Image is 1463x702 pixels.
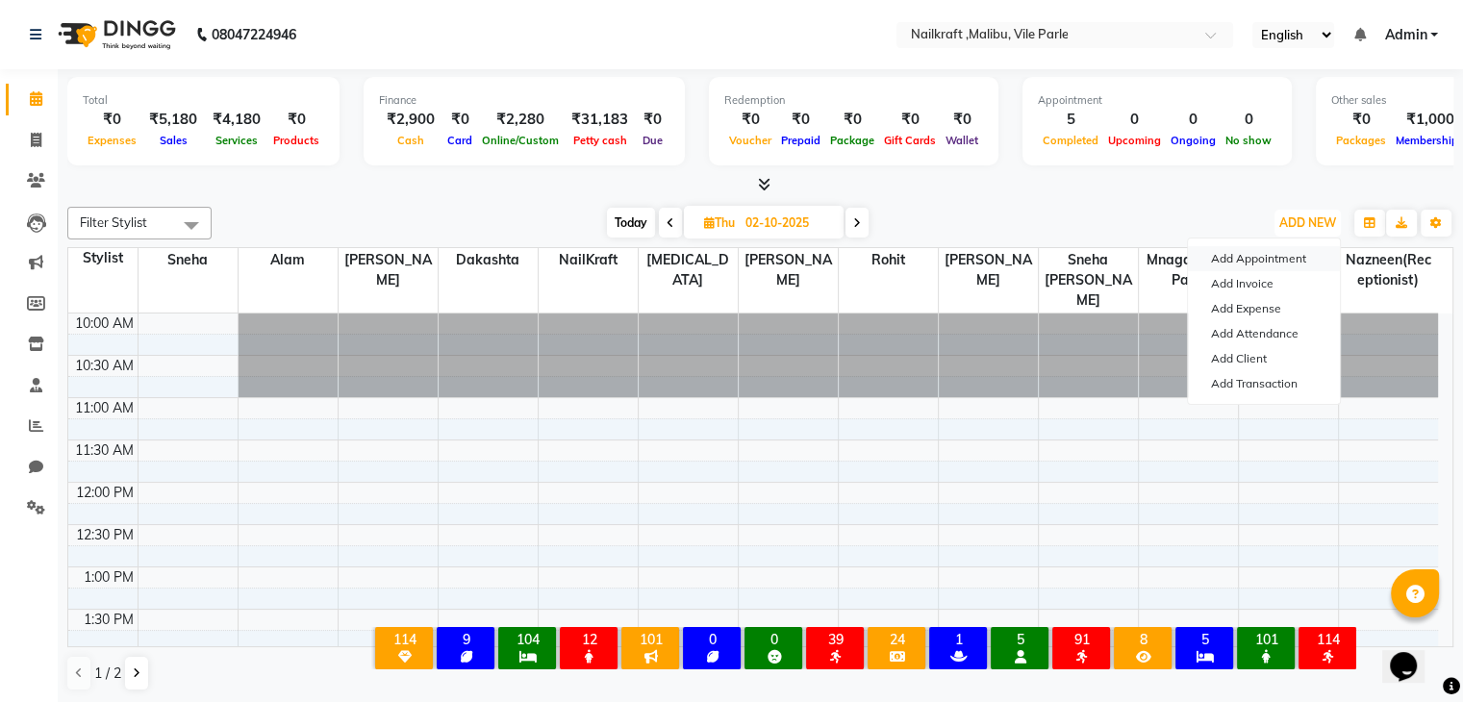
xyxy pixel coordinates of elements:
div: 11:30 AM [71,440,138,461]
div: 10:00 AM [71,313,138,334]
a: Add Client [1188,346,1340,371]
iframe: chat widget [1382,625,1444,683]
span: Admin [1384,25,1426,45]
div: 1:30 PM [80,610,138,630]
div: 8 [1118,631,1168,648]
div: 24 [871,631,921,648]
div: 0 [1221,109,1276,131]
div: ₹0 [442,109,477,131]
span: [PERSON_NAME] [339,248,438,292]
div: ₹2,900 [379,109,442,131]
span: sneha [139,248,238,272]
span: Alam [239,248,338,272]
div: ₹0 [941,109,983,131]
div: Redemption [724,92,983,109]
div: ₹31,183 [564,109,636,131]
span: [PERSON_NAME] [939,248,1038,292]
div: ₹0 [268,109,324,131]
span: Products [268,134,324,147]
div: ₹5,180 [141,109,205,131]
a: Add Transaction [1188,371,1340,396]
span: Cash [392,134,429,147]
div: Total [83,92,324,109]
div: 1:00 PM [80,567,138,588]
a: Add Invoice [1188,271,1340,296]
div: ₹0 [83,109,141,131]
span: [MEDICAL_DATA] [639,248,738,292]
span: Ongoing [1166,134,1221,147]
button: Add Appointment [1188,246,1340,271]
div: ₹0 [1331,109,1391,131]
span: Packages [1331,134,1391,147]
div: 5 [1038,109,1103,131]
span: Package [825,134,879,147]
div: ₹0 [636,109,669,131]
span: Wallet [941,134,983,147]
span: Sales [155,134,192,147]
span: Services [211,134,263,147]
span: Prepaid [776,134,825,147]
div: 0 [1103,109,1166,131]
span: Card [442,134,477,147]
span: Expenses [83,134,141,147]
div: ₹2,280 [477,109,564,131]
span: Thu [699,215,740,230]
div: Finance [379,92,669,109]
span: 1 / 2 [94,664,121,684]
div: ₹0 [724,109,776,131]
div: 104 [502,631,552,648]
span: Due [638,134,668,147]
span: Sneha [PERSON_NAME] [1039,248,1138,313]
span: [PERSON_NAME] [739,248,838,292]
div: 10:30 AM [71,356,138,376]
span: Today [607,208,655,238]
span: NailKraft [539,248,638,272]
span: Petty cash [568,134,632,147]
div: 0 [1166,109,1221,131]
span: nazneen(receptionist) [1339,248,1439,292]
div: 5 [1179,631,1229,648]
div: ₹4,180 [205,109,268,131]
img: logo [49,8,181,62]
div: 39 [810,631,860,648]
span: Voucher [724,134,776,147]
span: Gift Cards [879,134,941,147]
span: Filter Stylist [80,214,147,230]
div: 5 [995,631,1045,648]
div: ₹0 [879,109,941,131]
div: Stylist [68,248,138,268]
b: 08047224946 [212,8,296,62]
div: Appointment [1038,92,1276,109]
a: Add Attendance [1188,321,1340,346]
div: 1 [933,631,983,648]
div: 9 [441,631,491,648]
span: Online/Custom [477,134,564,147]
span: Completed [1038,134,1103,147]
span: Dakashta [439,248,538,272]
div: 114 [379,631,429,648]
div: 0 [687,631,737,648]
button: ADD NEW [1274,210,1341,237]
div: 91 [1056,631,1106,648]
a: Add Expense [1188,296,1340,321]
div: 101 [1241,631,1291,648]
div: 0 [748,631,798,648]
div: 12 [564,631,614,648]
input: 2025-10-02 [740,209,836,238]
div: ₹0 [825,109,879,131]
div: 12:00 PM [72,483,138,503]
div: 114 [1302,631,1352,648]
div: 12:30 PM [72,525,138,545]
span: Rohit [839,248,938,272]
span: Mnagar ville parle [1139,248,1238,292]
span: No show [1221,134,1276,147]
span: ADD NEW [1279,215,1336,230]
span: Upcoming [1103,134,1166,147]
div: ₹0 [776,109,825,131]
div: 11:00 AM [71,398,138,418]
div: 101 [625,631,675,648]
